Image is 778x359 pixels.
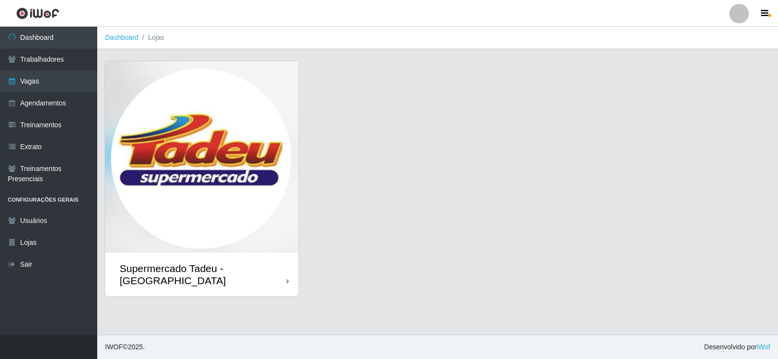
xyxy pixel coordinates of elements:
[704,342,770,352] span: Desenvolvido por
[139,33,164,43] li: Lojas
[105,61,299,296] a: Supermercado Tadeu - [GEOGRAPHIC_DATA]
[120,262,286,287] div: Supermercado Tadeu - [GEOGRAPHIC_DATA]
[105,34,139,41] a: Dashboard
[105,343,123,351] span: IWOF
[757,343,770,351] a: iWof
[105,61,299,253] img: cardImg
[105,342,145,352] span: © 2025 .
[97,27,778,49] nav: breadcrumb
[16,7,59,19] img: CoreUI Logo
